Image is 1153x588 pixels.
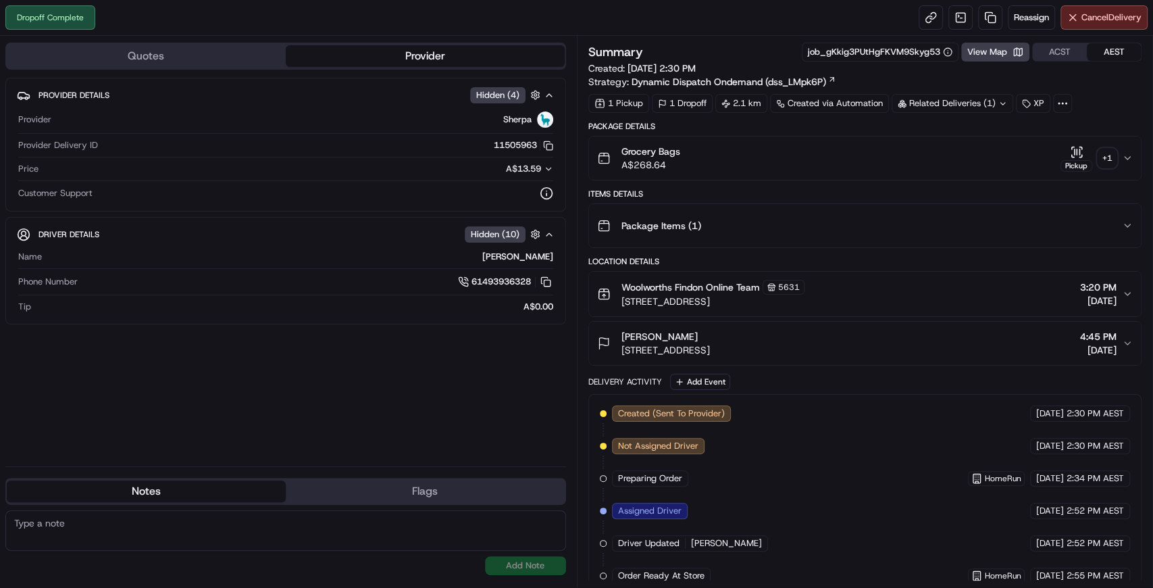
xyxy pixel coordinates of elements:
span: 2:52 PM AEST [1067,537,1124,549]
img: sherpa_logo.png [537,112,553,128]
button: View Map [961,43,1029,62]
span: Package Items ( 1 ) [621,219,701,232]
button: Pickup [1060,145,1092,172]
button: Notes [7,481,286,502]
span: Driver Updated [618,537,680,549]
button: Grocery BagsA$268.64Pickup+1 [589,137,1142,180]
button: Hidden (10) [465,226,544,243]
button: A$13.59 [434,163,553,175]
button: Quotes [7,45,286,67]
span: HomeRun [985,570,1021,581]
span: [DATE] 2:30 PM [627,62,696,74]
span: [DATE] [1080,343,1117,357]
span: [DATE] [1036,505,1064,517]
button: Hidden (4) [470,87,544,103]
span: Grocery Bags [621,145,680,158]
button: Package Items (1) [589,204,1142,247]
div: 1 Pickup [588,94,649,113]
span: [DATE] [1080,294,1117,308]
span: 2:52 PM AEST [1067,505,1124,517]
span: 5631 [778,282,800,293]
span: [PERSON_NAME] [621,330,698,343]
a: Dynamic Dispatch Ondemand (dss_LMpk6P) [632,75,836,89]
div: 2.1 km [715,94,767,113]
span: Provider Delivery ID [18,139,98,151]
span: 2:55 PM AEST [1067,570,1124,582]
span: [STREET_ADDRESS] [621,295,804,308]
span: Cancel Delivery [1081,11,1142,24]
button: Pickup+1 [1060,145,1117,172]
div: Strategy: [588,75,836,89]
button: CancelDelivery [1060,5,1148,30]
span: HomeRun [985,473,1021,484]
button: Flags [286,481,565,502]
span: [STREET_ADDRESS] [621,343,710,357]
span: Reassign [1014,11,1049,24]
div: + 1 [1098,149,1117,168]
button: Woolworths Findon Online Team5631[STREET_ADDRESS]3:20 PM[DATE] [589,272,1142,316]
h3: Summary [588,46,643,58]
button: Add Event [670,374,730,390]
span: Sherpa [503,114,532,126]
button: Provider DetailsHidden (4) [17,84,555,106]
span: Provider Details [39,90,109,101]
div: Related Deliveries (1) [892,94,1013,113]
div: [PERSON_NAME] [47,251,553,263]
span: 3:20 PM [1080,280,1117,294]
button: [PERSON_NAME][STREET_ADDRESS]4:45 PM[DATE] [589,322,1142,365]
div: 1 Dropoff [652,94,713,113]
span: Created: [588,62,696,75]
span: [DATE] [1036,570,1064,582]
span: Created (Sent To Provider) [618,408,725,420]
span: A$268.64 [621,158,680,172]
button: job_gKkig3PUtHgFKVM9Skyg53 [808,46,952,58]
span: Tip [18,301,31,313]
span: Phone Number [18,276,78,288]
span: 61493936328 [471,276,531,288]
span: Dynamic Dispatch Ondemand (dss_LMpk6P) [632,75,826,89]
div: Delivery Activity [588,376,662,387]
span: [DATE] [1036,537,1064,549]
div: Items Details [588,189,1142,199]
span: Hidden ( 4 ) [476,89,519,101]
span: [DATE] [1036,472,1064,485]
div: Location Details [588,256,1142,267]
span: [DATE] [1036,408,1064,420]
span: 4:45 PM [1080,330,1117,343]
button: Provider [286,45,565,67]
button: Reassign [1008,5,1055,30]
span: Woolworths Findon Online Team [621,280,760,294]
span: [DATE] [1036,440,1064,452]
span: Customer Support [18,187,93,199]
span: Price [18,163,39,175]
span: 2:30 PM AEST [1067,408,1124,420]
span: Preparing Order [618,472,682,485]
div: A$0.00 [36,301,553,313]
div: Package Details [588,121,1142,132]
span: Hidden ( 10 ) [471,228,519,241]
span: Not Assigned Driver [618,440,698,452]
span: Driver Details [39,229,99,240]
a: 61493936328 [458,274,553,289]
div: XP [1016,94,1050,113]
span: Assigned Driver [618,505,682,517]
span: 2:34 PM AEST [1067,472,1124,485]
span: Provider [18,114,51,126]
span: A$13.59 [506,163,541,174]
span: Name [18,251,42,263]
button: 11505963 [494,139,553,151]
span: Order Ready At Store [618,570,704,582]
button: Driver DetailsHidden (10) [17,223,555,245]
button: ACST [1033,43,1087,61]
span: 2:30 PM AEST [1067,440,1124,452]
a: Created via Automation [770,94,889,113]
span: [PERSON_NAME] [691,537,762,549]
button: AEST [1087,43,1141,61]
div: Pickup [1060,160,1092,172]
